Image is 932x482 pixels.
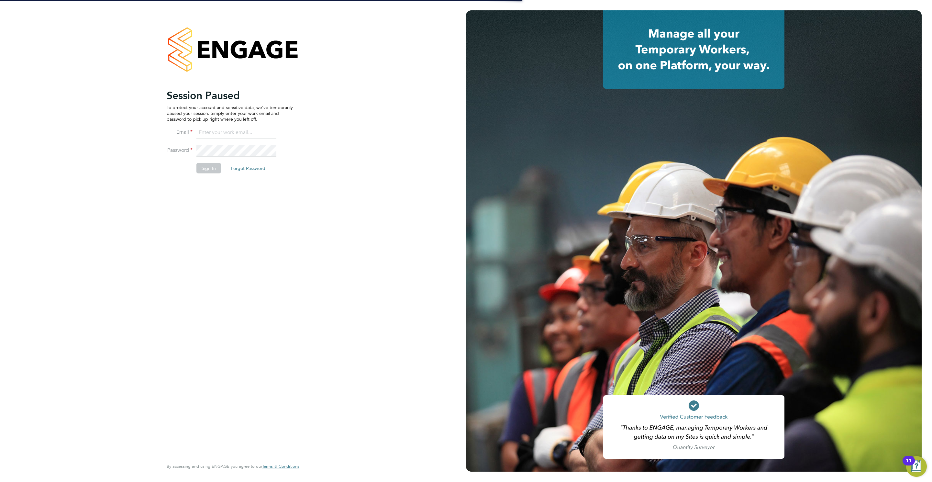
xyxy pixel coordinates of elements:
button: Forgot Password [226,163,271,173]
button: Sign In [196,163,221,173]
span: Terms & Conditions [262,464,299,469]
h2: Session Paused [167,89,293,102]
p: To protect your account and sensitive data, we've temporarily paused your session. Simply enter y... [167,104,293,122]
label: Email [167,129,193,135]
label: Password [167,147,193,153]
span: By accessing and using ENGAGE you agree to our [167,464,299,469]
div: 11 [906,461,912,469]
button: Open Resource Center, 11 new notifications [906,456,927,477]
input: Enter your work email... [196,127,276,139]
a: Terms & Conditions [262,464,299,469]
